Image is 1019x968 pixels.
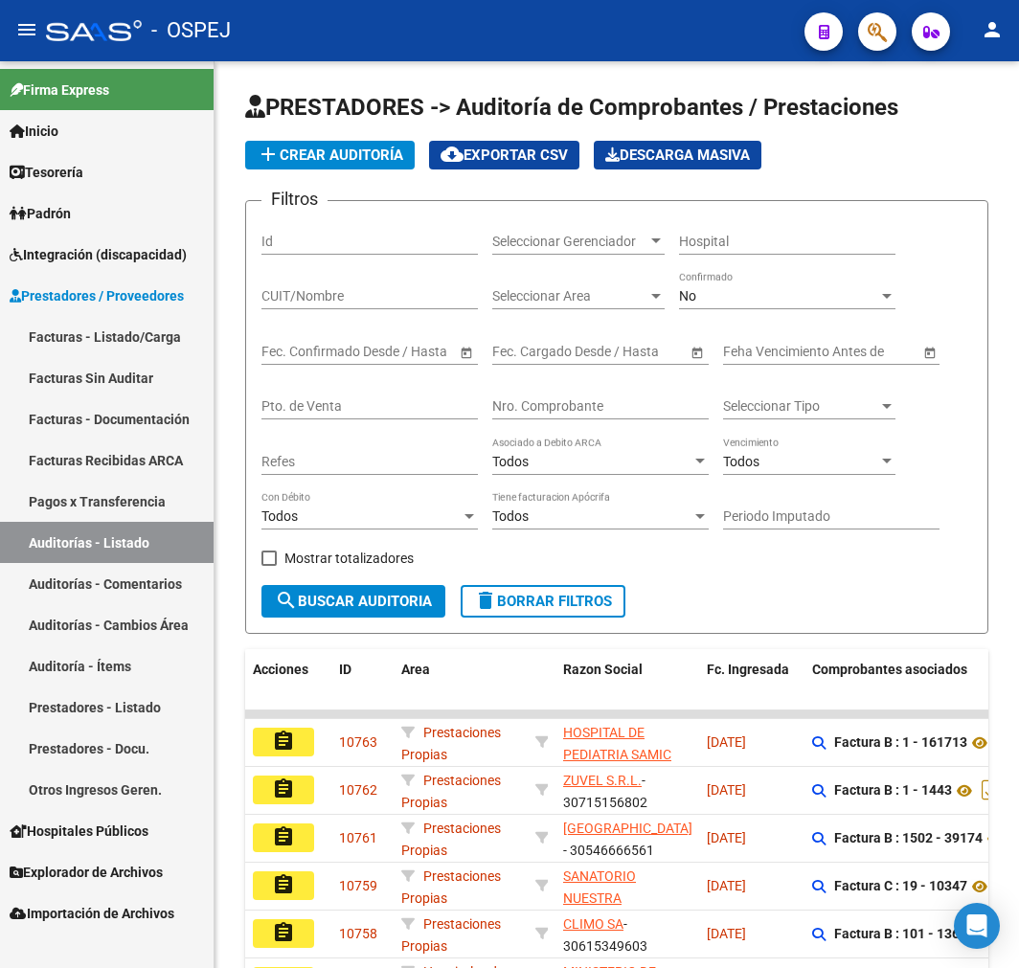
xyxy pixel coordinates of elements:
[919,342,940,362] button: Open calendar
[812,662,967,677] span: Comprobantes asociados
[401,725,501,762] span: Prestaciones Propias
[339,734,377,750] span: 10763
[834,735,967,751] strong: Factura B : 1 - 161713
[10,821,148,842] span: Hospitales Públicos
[272,921,295,944] mat-icon: assignment
[272,777,295,800] mat-icon: assignment
[10,162,83,183] span: Tesorería
[151,10,231,52] span: - OSPEJ
[401,868,501,906] span: Prestaciones Propias
[707,878,746,893] span: [DATE]
[563,818,691,858] div: - 30546666561
[954,903,1000,949] div: Open Intercom Messenger
[707,734,746,750] span: [DATE]
[492,508,529,524] span: Todos
[563,916,623,932] span: CLIMO SA
[339,878,377,893] span: 10759
[10,121,58,142] span: Inicio
[563,868,688,928] span: SANATORIO NUESTRA [PERSON_NAME] S A
[339,926,377,941] span: 10758
[605,146,750,164] span: Descarga Masiva
[563,770,691,810] div: - 30715156802
[441,146,568,164] span: Exportar CSV
[10,862,163,883] span: Explorador de Archivos
[578,344,672,360] input: Fecha fin
[394,649,528,733] datatable-header-cell: Area
[10,244,187,265] span: Integración (discapacidad)
[707,830,746,845] span: [DATE]
[492,234,647,250] span: Seleccionar Gerenciador
[10,285,184,306] span: Prestadores / Proveedores
[339,830,377,845] span: 10761
[261,344,331,360] input: Fecha inicio
[474,589,497,612] mat-icon: delete
[834,879,967,894] strong: Factura C : 19 - 10347
[834,927,975,942] strong: Factura B : 101 - 13685
[977,775,1002,805] i: Descargar documento
[563,913,691,954] div: - 30615349603
[834,831,983,846] strong: Factura B : 1502 - 39174
[594,141,761,169] app-download-masive: Descarga masiva de comprobantes (adjuntos)
[456,342,476,362] button: Open calendar
[10,79,109,101] span: Firma Express
[261,186,328,213] h3: Filtros
[339,662,351,677] span: ID
[707,926,746,941] span: [DATE]
[699,649,804,733] datatable-header-cell: Fc. Ingresada
[253,662,308,677] span: Acciones
[555,649,699,733] datatable-header-cell: Razon Social
[563,662,643,677] span: Razon Social
[401,662,430,677] span: Area
[331,649,394,733] datatable-header-cell: ID
[275,589,298,612] mat-icon: search
[401,773,501,810] span: Prestaciones Propias
[474,593,612,610] span: Borrar Filtros
[687,342,707,362] button: Open calendar
[10,203,71,224] span: Padrón
[429,141,579,169] button: Exportar CSV
[723,454,759,469] span: Todos
[15,18,38,41] mat-icon: menu
[245,141,415,169] button: Crear Auditoría
[272,873,295,896] mat-icon: assignment
[401,821,501,858] span: Prestaciones Propias
[261,508,298,524] span: Todos
[10,903,174,924] span: Importación de Archivos
[723,398,878,415] span: Seleccionar Tipo
[272,730,295,753] mat-icon: assignment
[275,593,432,610] span: Buscar Auditoria
[563,773,642,788] span: ZUVEL S.R.L.
[563,821,692,836] span: [GEOGRAPHIC_DATA]
[441,143,464,166] mat-icon: cloud_download
[492,288,647,304] span: Seleccionar Area
[563,866,691,906] div: - 30695504051
[492,344,562,360] input: Fecha inicio
[261,585,445,618] button: Buscar Auditoria
[834,783,952,799] strong: Factura B : 1 - 1443
[339,782,377,798] span: 10762
[284,547,414,570] span: Mostrar totalizadores
[348,344,442,360] input: Fecha fin
[257,143,280,166] mat-icon: add
[981,18,1004,41] mat-icon: person
[707,782,746,798] span: [DATE]
[594,141,761,169] button: Descarga Masiva
[492,454,529,469] span: Todos
[461,585,625,618] button: Borrar Filtros
[563,725,671,805] span: HOSPITAL DE PEDIATRIA SAMIC "PROFESOR [PERSON_NAME]"
[401,916,501,954] span: Prestaciones Propias
[707,662,789,677] span: Fc. Ingresada
[257,146,403,164] span: Crear Auditoría
[563,722,691,762] div: - 30615915544
[245,94,898,121] span: PRESTADORES -> Auditoría de Comprobantes / Prestaciones
[245,649,331,733] datatable-header-cell: Acciones
[679,288,696,304] span: No
[272,825,295,848] mat-icon: assignment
